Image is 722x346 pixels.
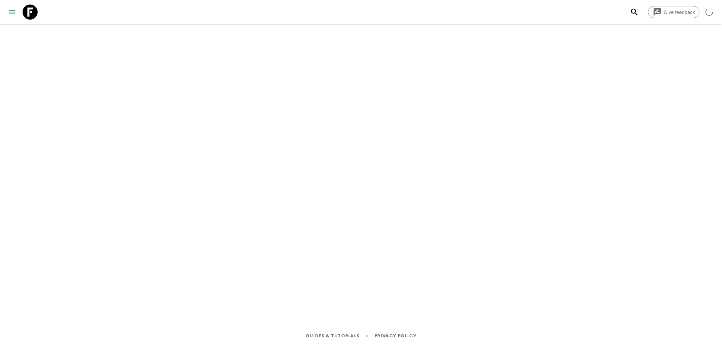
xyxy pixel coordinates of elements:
[306,332,359,340] a: Guides & Tutorials
[5,5,20,20] button: menu
[627,5,642,20] button: search adventures
[648,6,699,18] a: Give feedback
[375,332,416,340] a: Privacy Policy
[660,9,699,15] span: Give feedback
